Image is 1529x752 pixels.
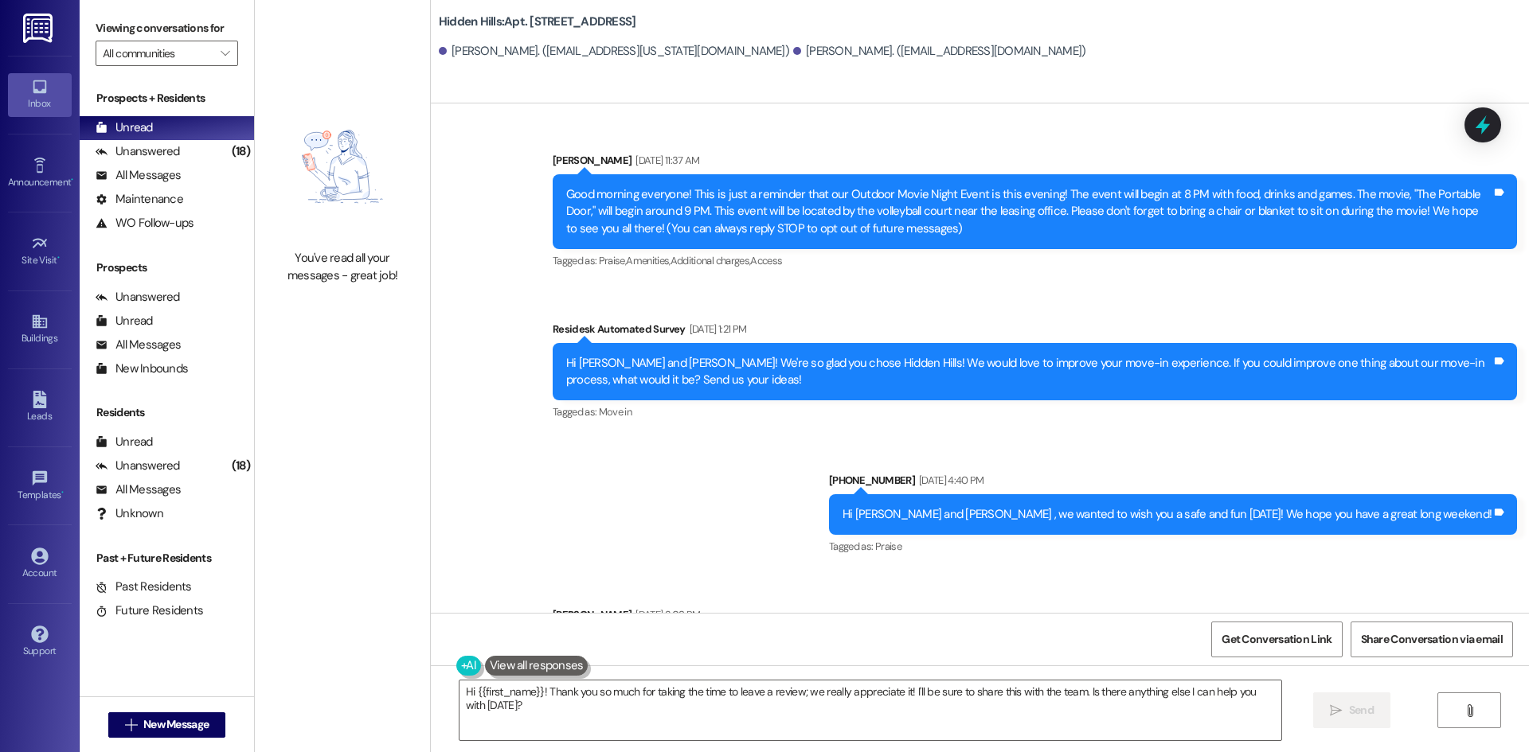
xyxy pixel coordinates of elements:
div: [PERSON_NAME]. ([EMAIL_ADDRESS][US_STATE][DOMAIN_NAME]) [439,43,789,60]
div: Hi [PERSON_NAME] and [PERSON_NAME]! We're so glad you chose Hidden Hills! We would love to improv... [566,355,1492,389]
div: Past + Future Residents [80,550,254,567]
span: Get Conversation Link [1222,631,1332,648]
div: Unknown [96,505,163,522]
div: Residesk Automated Survey [553,321,1517,343]
div: Hi [PERSON_NAME] and [PERSON_NAME] , we wanted to wish you a safe and fun [DATE]! We hope you hav... [843,506,1492,523]
div: Future Residents [96,602,203,619]
div: All Messages [96,167,181,184]
div: [PERSON_NAME]. ([EMAIL_ADDRESS][DOMAIN_NAME]) [793,43,1086,60]
div: Good morning everyone! This is just a reminder that our Outdoor Movie Night Event is this evening... [566,186,1492,237]
label: Viewing conversations for [96,16,238,41]
div: All Messages [96,337,181,353]
div: All Messages [96,481,181,498]
div: [DATE] 2:08 PM [632,606,700,623]
div: Tagged as: [553,249,1517,272]
div: Maintenance [96,191,183,208]
a: Inbox [8,73,72,116]
div: Past Residents [96,579,192,595]
textarea: Hi {{first_name}}! Thank you so much for taking the time to leave a review; we really appreciate ... [459,680,1281,740]
div: [DATE] 11:37 AM [632,152,699,169]
div: Prospects [80,259,254,276]
div: Unread [96,119,153,136]
span: Praise , [599,254,626,267]
span: Send [1349,702,1374,719]
span: New Message [143,716,209,733]
div: (18) [228,139,254,164]
input: All communities [103,41,213,66]
i:  [1330,704,1342,717]
button: New Message [108,712,226,738]
div: (18) [228,454,254,478]
button: Share Conversation via email [1351,621,1513,657]
a: Site Visit • [8,230,72,273]
div: Unread [96,434,153,450]
div: New Inbounds [96,360,188,377]
div: Unanswered [96,458,180,474]
div: [PERSON_NAME] [553,152,1517,174]
div: Tagged as: [553,400,1517,423]
img: empty-state [272,92,413,242]
a: Support [8,621,72,664]
span: Additional charges , [671,254,751,267]
div: You've read all your messages - great job! [272,250,413,284]
span: • [71,174,73,185]
div: WO Follow-ups [96,215,194,232]
span: Access [750,254,782,267]
a: Account [8,543,72,586]
span: Move in [599,405,632,419]
span: Praise [875,540,901,553]
div: Unread [96,313,153,329]
div: Tagged as: [829,535,1517,558]
div: Prospects + Residents [80,90,254,107]
div: [DATE] 4:40 PM [915,472,984,489]
span: • [57,252,60,263]
div: Unanswered [96,289,180,306]
div: [DATE] 1:21 PM [686,321,747,337]
a: Templates • [8,465,72,508]
div: [PERSON_NAME] [553,606,1517,629]
div: Residents [80,404,254,421]
a: Buildings [8,308,72,351]
div: Unanswered [96,143,180,160]
i:  [125,719,137,731]
div: [PHONE_NUMBER] [829,472,1517,494]
a: Leads [8,386,72,429]
button: Send [1313,692,1390,728]
button: Get Conversation Link [1211,621,1342,657]
span: • [61,487,64,498]
b: Hidden Hills: Apt. [STREET_ADDRESS] [439,14,636,30]
i:  [1464,704,1476,717]
span: Amenities , [626,254,671,267]
img: ResiDesk Logo [23,14,56,43]
span: Share Conversation via email [1361,631,1503,648]
i:  [221,47,229,60]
